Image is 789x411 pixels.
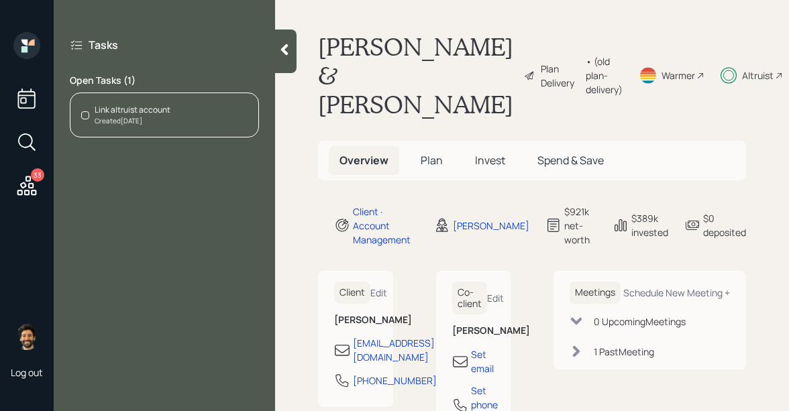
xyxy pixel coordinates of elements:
div: Edit [487,292,504,304]
div: 1 Past Meeting [594,345,654,359]
div: Schedule New Meeting + [623,286,730,299]
div: Client · Account Management [353,204,418,247]
div: Plan Delivery [541,62,579,90]
div: $389k invested [631,211,668,239]
label: Open Tasks ( 1 ) [70,74,259,87]
div: • (old plan-delivery) [586,54,623,97]
div: Set email [471,347,495,375]
div: $0 deposited [703,211,746,239]
h1: [PERSON_NAME] & [PERSON_NAME] [318,32,513,119]
div: 0 Upcoming Meeting s [594,314,686,329]
div: [EMAIL_ADDRESS][DOMAIN_NAME] [353,336,435,364]
div: Altruist [742,68,774,82]
div: 33 [31,168,44,182]
h6: [PERSON_NAME] [334,314,377,326]
label: Tasks [89,38,118,52]
h6: Client [334,282,370,304]
div: [PHONE_NUMBER] [353,373,437,388]
div: $921k net-worth [564,204,596,247]
span: Spend & Save [537,153,604,168]
div: Log out [11,366,43,379]
span: Plan [421,153,443,168]
h6: Co-client [452,282,487,315]
h6: Meetings [570,282,621,304]
div: Warmer [662,68,695,82]
div: Edit [370,286,387,299]
h6: [PERSON_NAME] [452,325,495,337]
span: Invest [475,153,505,168]
div: Created [DATE] [95,116,170,126]
div: [PERSON_NAME] [453,219,529,233]
span: Overview [339,153,388,168]
div: Link altruist account [95,104,170,116]
img: eric-schwartz-headshot.png [13,323,40,350]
